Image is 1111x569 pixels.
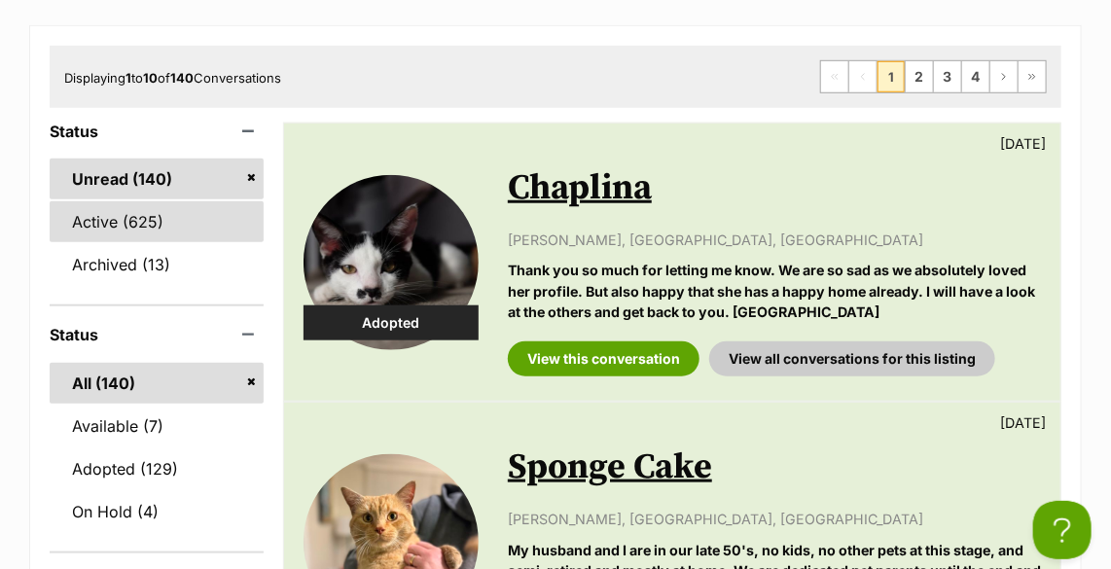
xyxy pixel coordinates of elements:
[170,70,194,86] strong: 140
[990,61,1018,92] a: Next page
[304,175,479,350] img: Chaplina
[50,159,264,199] a: Unread (140)
[64,70,281,86] span: Displaying to of Conversations
[50,201,264,242] a: Active (625)
[962,61,989,92] a: Page 4
[50,244,264,285] a: Archived (13)
[508,166,652,210] a: Chaplina
[508,341,699,376] a: View this conversation
[508,260,1041,322] p: Thank you so much for letting me know. We are so sad as we absolutely loved her profile. But also...
[878,61,905,92] span: Page 1
[1000,412,1046,433] p: [DATE]
[934,61,961,92] a: Page 3
[50,326,264,343] header: Status
[508,445,712,489] a: Sponge Cake
[304,305,479,340] div: Adopted
[50,123,264,140] header: Status
[508,509,1041,529] p: [PERSON_NAME], [GEOGRAPHIC_DATA], [GEOGRAPHIC_DATA]
[709,341,995,376] a: View all conversations for this listing
[50,448,264,489] a: Adopted (129)
[820,60,1047,93] nav: Pagination
[508,230,1041,250] p: [PERSON_NAME], [GEOGRAPHIC_DATA], [GEOGRAPHIC_DATA]
[143,70,158,86] strong: 10
[125,70,131,86] strong: 1
[906,61,933,92] a: Page 2
[50,406,264,446] a: Available (7)
[1019,61,1046,92] a: Last page
[821,61,848,92] span: First page
[50,363,264,404] a: All (140)
[1000,133,1046,154] p: [DATE]
[1033,501,1092,559] iframe: Help Scout Beacon - Open
[849,61,877,92] span: Previous page
[50,491,264,532] a: On Hold (4)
